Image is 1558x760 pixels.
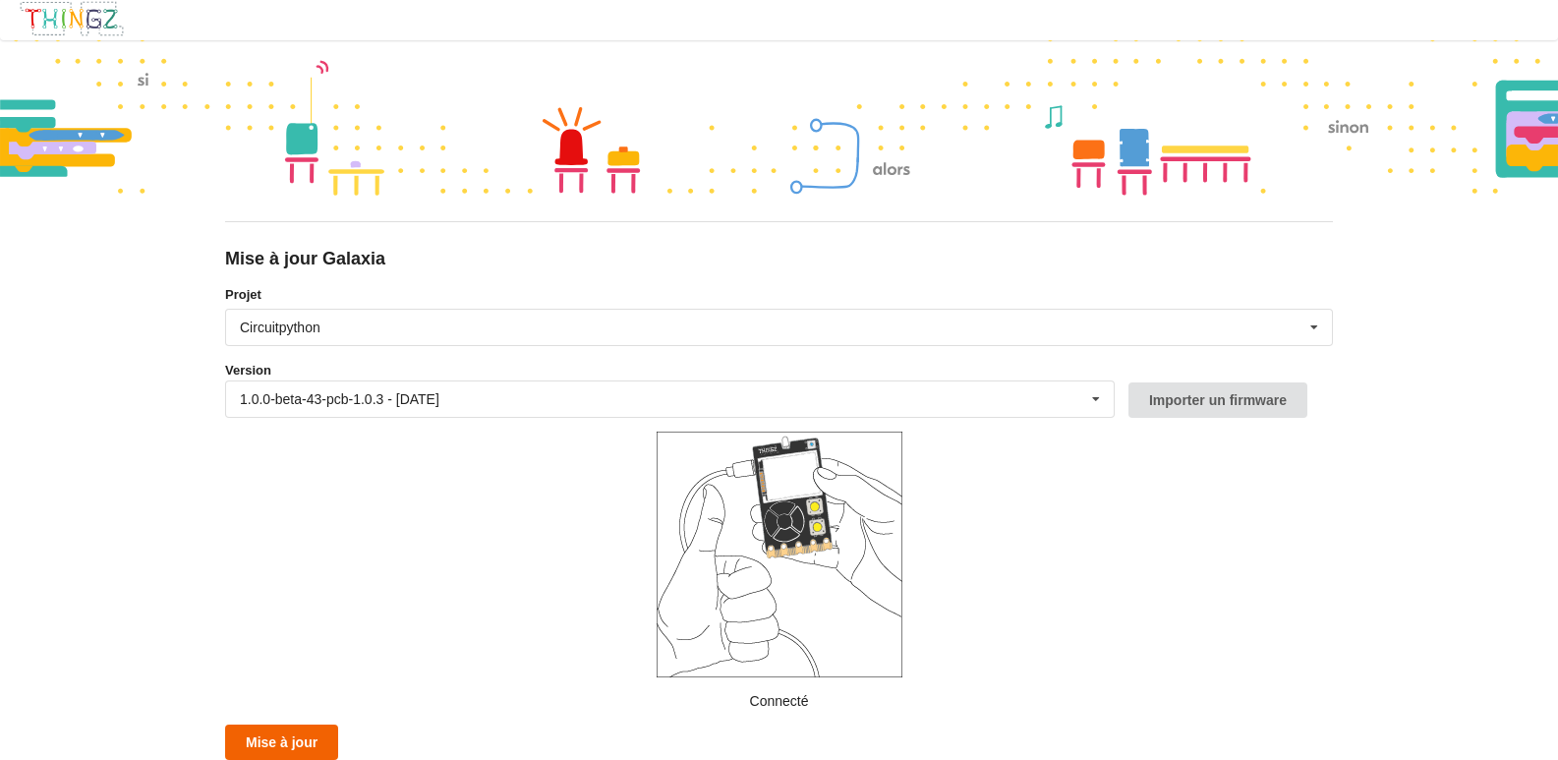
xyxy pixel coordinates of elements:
div: Circuitpython [240,321,320,334]
div: Mise à jour Galaxia [225,248,1333,270]
button: Importer un firmware [1128,382,1307,418]
img: galaxia_plugged.png [657,432,902,677]
label: Version [225,361,271,380]
p: Connecté [225,691,1333,711]
div: 1.0.0-beta-43-pcb-1.0.3 - [DATE] [240,392,439,406]
label: Projet [225,285,1333,305]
